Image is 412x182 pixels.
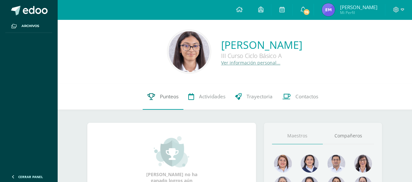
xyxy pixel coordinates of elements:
a: Ver información personal... [221,60,280,66]
img: 915cdc7588786fd8223dd02568f7fda0.png [274,155,292,173]
a: Contactos [277,84,323,110]
span: Contactos [295,93,318,100]
a: Punteos [143,84,183,110]
img: d0f962b40638ed1ca547e0720386f510.png [169,31,209,72]
img: 38f1825733c6dbe04eae57747697107f.png [301,155,319,173]
a: Actividades [183,84,230,110]
a: Compañeros [323,128,374,144]
span: Archivos [21,23,39,29]
img: e4c60777b6b4805822e873edbf202705.png [354,155,372,173]
img: 328c7fac29e90a9ed1b90325c0dc9cde.png [322,3,335,16]
img: achievement_small.png [154,135,189,168]
div: III Curso Ciclo Básico A [221,52,302,60]
a: Trayectoria [230,84,277,110]
a: Maestros [272,128,323,144]
a: [PERSON_NAME] [221,38,302,52]
span: [PERSON_NAME] [340,4,377,10]
span: Actividades [199,93,225,100]
a: Archivos [5,20,52,33]
span: Cerrar panel [18,175,43,179]
span: 76 [303,8,310,16]
span: Mi Perfil [340,10,377,15]
img: 9a0812c6f881ddad7942b4244ed4a083.png [327,155,345,173]
span: Trayectoria [247,93,273,100]
span: Punteos [160,93,178,100]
